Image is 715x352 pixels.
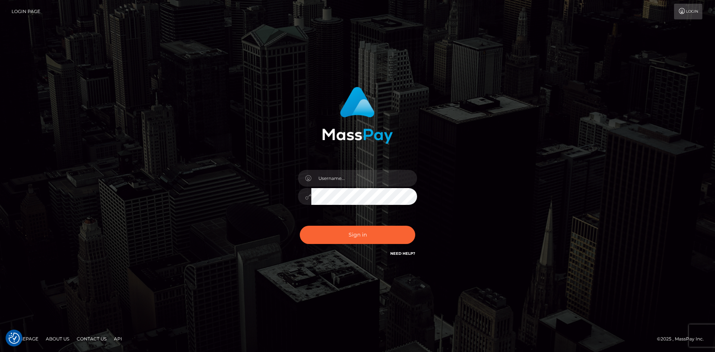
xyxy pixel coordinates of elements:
[9,333,20,344] img: Revisit consent button
[322,87,393,144] img: MassPay Login
[8,333,41,345] a: Homepage
[9,333,20,344] button: Consent Preferences
[111,333,125,345] a: API
[657,335,709,343] div: © 2025 , MassPay Inc.
[43,333,72,345] a: About Us
[12,4,40,19] a: Login Page
[300,226,415,244] button: Sign in
[674,4,702,19] a: Login
[74,333,109,345] a: Contact Us
[311,170,417,187] input: Username...
[390,251,415,256] a: Need Help?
